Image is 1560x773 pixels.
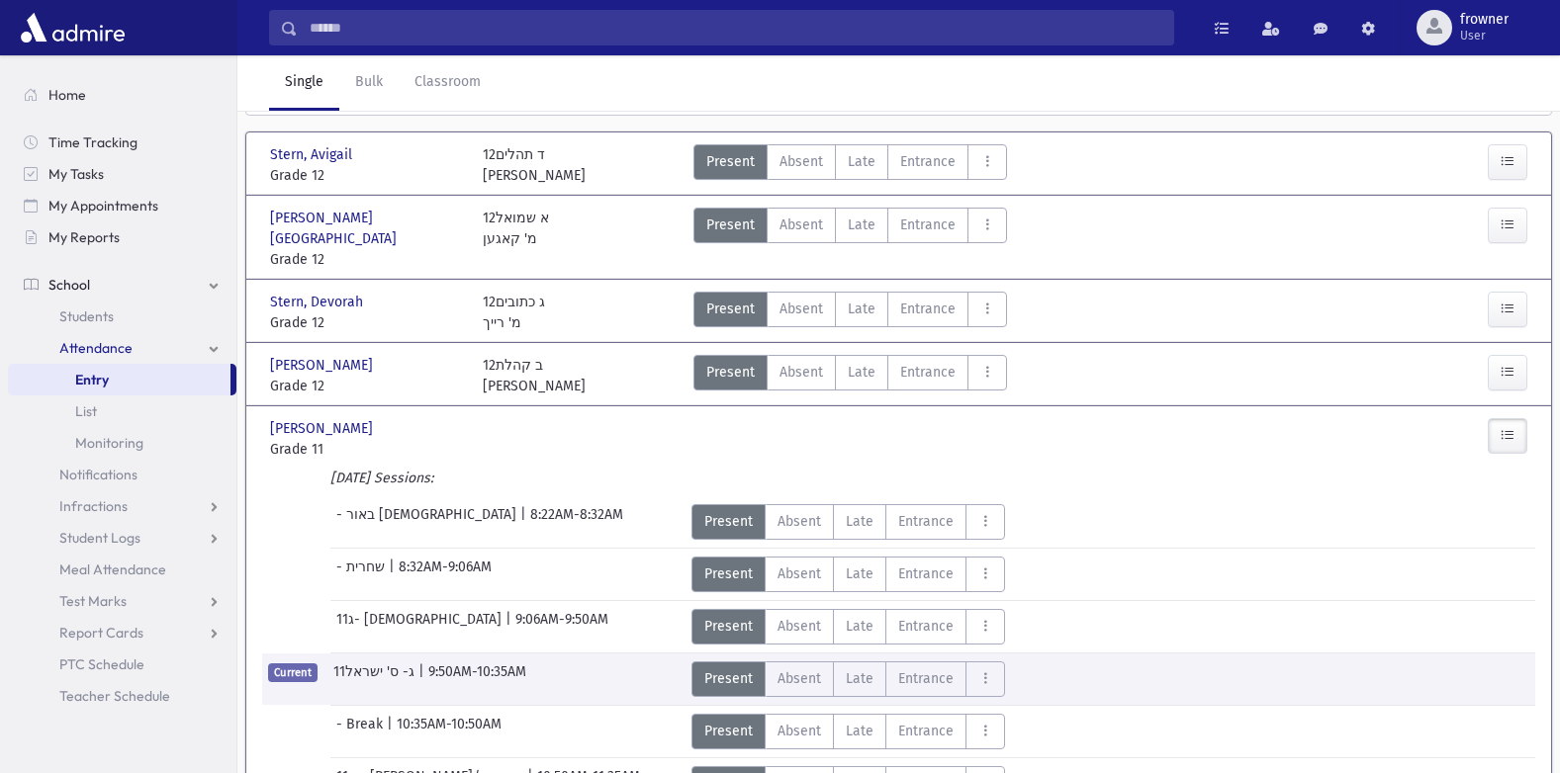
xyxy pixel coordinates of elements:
[339,55,399,111] a: Bulk
[846,668,873,689] span: Late
[483,355,586,396] div: 12ב קהלת [PERSON_NAME]
[48,228,120,246] span: My Reports
[691,504,1005,540] div: AttTypes
[48,165,104,183] span: My Tasks
[693,208,1007,270] div: AttTypes
[268,663,318,682] span: Current
[8,395,236,427] a: List
[336,609,505,644] span: 11ג- [DEMOGRAPHIC_DATA]
[691,609,1005,644] div: AttTypes
[706,362,755,383] span: Present
[8,427,236,459] a: Monitoring
[8,190,236,221] a: My Appointments
[8,332,236,364] a: Attendance
[270,144,356,165] span: Stern, Avigail
[706,151,755,172] span: Present
[48,276,90,294] span: School
[483,208,549,270] div: 12א שמואל מ' קאגען
[270,439,463,460] span: Grade 11
[270,208,463,249] span: [PERSON_NAME][GEOGRAPHIC_DATA]
[336,557,389,592] span: - שחרית
[898,616,954,637] span: Entrance
[520,504,530,540] span: |
[8,648,236,680] a: PTC Schedule
[1460,12,1509,28] span: frowner
[59,560,166,578] span: Meal Attendance
[8,221,236,253] a: My Reports
[8,158,236,190] a: My Tasks
[691,661,1005,697] div: AttTypes
[704,511,753,532] span: Present
[16,8,130,47] img: AdmirePro
[848,151,875,172] span: Late
[900,362,956,383] span: Entrance
[8,490,236,522] a: Infractions
[778,616,821,637] span: Absent
[75,371,109,388] span: Entry
[270,312,463,333] span: Grade 12
[693,292,1007,333] div: AttTypes
[269,55,339,111] a: Single
[483,292,545,333] div: 12ג כתובים מ' רייך
[59,339,133,357] span: Attendance
[330,470,433,486] i: [DATE] Sessions:
[900,299,956,319] span: Entrance
[846,563,873,584] span: Late
[846,721,873,741] span: Late
[898,668,954,689] span: Entrance
[693,355,1007,396] div: AttTypes
[846,616,873,637] span: Late
[336,504,520,540] span: - באור [DEMOGRAPHIC_DATA]
[59,529,140,547] span: Student Logs
[270,376,463,396] span: Grade 12
[898,563,954,584] span: Entrance
[48,197,158,215] span: My Appointments
[780,215,823,235] span: Absent
[59,592,127,610] span: Test Marks
[428,661,526,697] span: 9:50AM-10:35AM
[399,557,492,592] span: 8:32AM-9:06AM
[898,721,954,741] span: Entrance
[706,215,755,235] span: Present
[270,355,377,376] span: [PERSON_NAME]
[8,554,236,585] a: Meal Attendance
[778,511,821,532] span: Absent
[8,364,230,395] a: Entry
[270,165,463,186] span: Grade 12
[530,504,623,540] span: 8:22AM-8:32AM
[418,661,428,697] span: |
[59,624,143,642] span: Report Cards
[780,151,823,172] span: Absent
[8,680,236,712] a: Teacher Schedule
[8,585,236,617] a: Test Marks
[389,557,399,592] span: |
[1460,28,1509,43] span: User
[704,563,753,584] span: Present
[8,127,236,158] a: Time Tracking
[59,655,144,673] span: PTC Schedule
[59,497,128,515] span: Infractions
[900,215,956,235] span: Entrance
[270,418,377,439] span: [PERSON_NAME]
[8,269,236,301] a: School
[8,301,236,332] a: Students
[8,617,236,648] a: Report Cards
[704,616,753,637] span: Present
[898,511,954,532] span: Entrance
[75,402,97,420] span: List
[780,299,823,319] span: Absent
[848,299,875,319] span: Late
[900,151,956,172] span: Entrance
[397,714,502,749] span: 10:35AM-10:50AM
[336,714,387,749] span: - Break
[704,668,753,689] span: Present
[8,522,236,554] a: Student Logs
[846,511,873,532] span: Late
[387,714,397,749] span: |
[780,362,823,383] span: Absent
[59,307,114,325] span: Students
[399,55,497,111] a: Classroom
[505,609,515,644] span: |
[270,249,463,270] span: Grade 12
[778,721,821,741] span: Absent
